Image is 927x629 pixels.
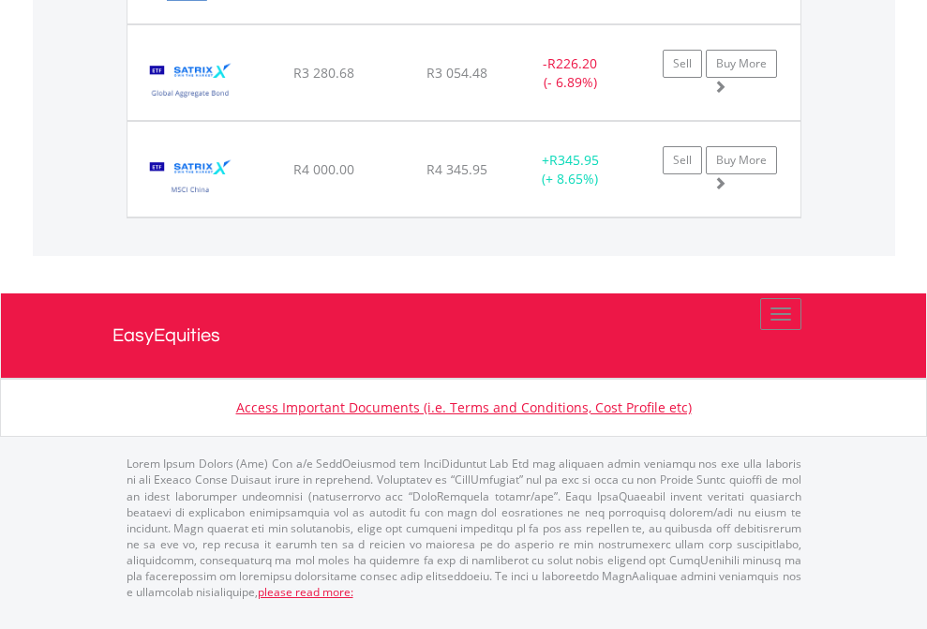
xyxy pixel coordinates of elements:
span: R3 280.68 [293,64,354,82]
span: R345.95 [549,151,599,169]
span: R4 345.95 [426,160,487,178]
div: + (+ 8.65%) [512,151,629,188]
a: Sell [663,50,702,78]
a: Buy More [706,146,777,174]
img: EQU.ZA.STXCHN.png [137,145,245,212]
img: EQU.ZA.STXGBD.png [137,49,245,115]
a: please read more: [258,584,353,600]
a: Access Important Documents (i.e. Terms and Conditions, Cost Profile etc) [236,398,692,416]
a: EasyEquities [112,293,815,378]
div: - (- 6.89%) [512,54,629,92]
span: R226.20 [547,54,597,72]
a: Sell [663,146,702,174]
p: Lorem Ipsum Dolors (Ame) Con a/e SeddOeiusmod tem InciDiduntut Lab Etd mag aliquaen admin veniamq... [127,456,801,600]
span: R4 000.00 [293,160,354,178]
span: R3 054.48 [426,64,487,82]
a: Buy More [706,50,777,78]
